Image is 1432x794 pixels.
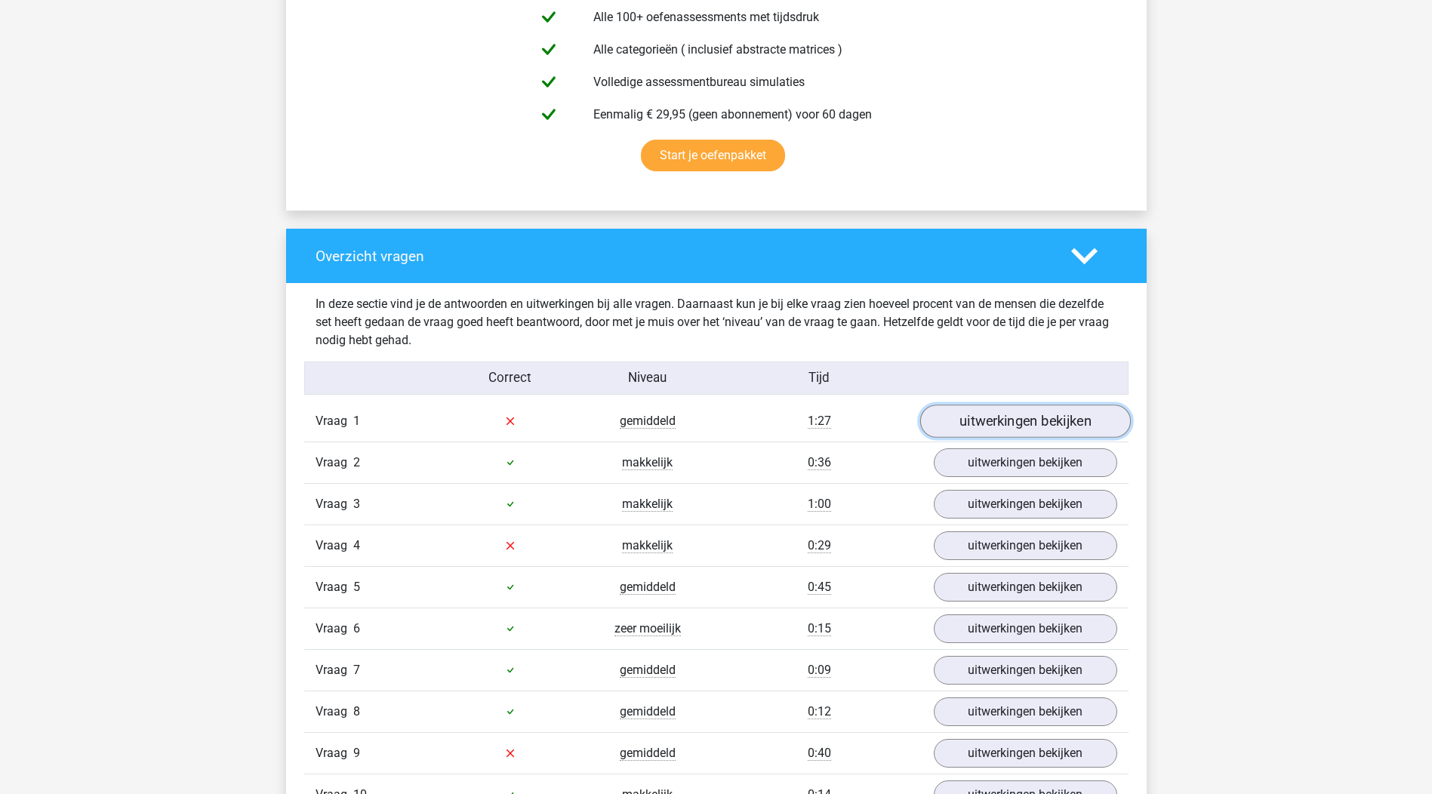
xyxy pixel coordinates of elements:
span: Vraag [316,744,353,762]
span: makkelijk [622,538,673,553]
span: 2 [353,455,360,469]
span: Vraag [316,620,353,638]
a: uitwerkingen bekijken [934,614,1117,643]
span: Vraag [316,661,353,679]
span: makkelijk [622,497,673,512]
span: 6 [353,621,360,636]
span: 1:00 [808,497,831,512]
span: zeer moeilijk [614,621,681,636]
span: gemiddeld [620,580,676,595]
span: 0:12 [808,704,831,719]
span: Vraag [316,537,353,555]
div: Tijd [716,368,922,387]
span: 1:27 [808,414,831,429]
a: uitwerkingen bekijken [934,573,1117,602]
span: gemiddeld [620,746,676,761]
span: Vraag [316,454,353,472]
span: Vraag [316,578,353,596]
span: 0:36 [808,455,831,470]
span: Vraag [316,495,353,513]
div: Correct [442,368,579,387]
a: uitwerkingen bekijken [934,490,1117,519]
a: uitwerkingen bekijken [934,656,1117,685]
span: 9 [353,746,360,760]
span: gemiddeld [620,663,676,678]
a: uitwerkingen bekijken [934,739,1117,768]
span: 7 [353,663,360,677]
a: uitwerkingen bekijken [934,448,1117,477]
a: uitwerkingen bekijken [934,531,1117,560]
div: Niveau [579,368,716,387]
span: gemiddeld [620,704,676,719]
span: gemiddeld [620,414,676,429]
span: 1 [353,414,360,428]
span: Vraag [316,703,353,721]
h4: Overzicht vragen [316,248,1049,265]
span: 0:15 [808,621,831,636]
span: 8 [353,704,360,719]
span: 5 [353,580,360,594]
div: In deze sectie vind je de antwoorden en uitwerkingen bij alle vragen. Daarnaast kun je bij elke v... [304,295,1129,349]
span: 0:09 [808,663,831,678]
span: 0:45 [808,580,831,595]
a: Start je oefenpakket [641,140,785,171]
span: Vraag [316,412,353,430]
a: uitwerkingen bekijken [919,405,1130,438]
span: makkelijk [622,455,673,470]
span: 3 [353,497,360,511]
span: 0:29 [808,538,831,553]
a: uitwerkingen bekijken [934,697,1117,726]
span: 0:40 [808,746,831,761]
span: 4 [353,538,360,552]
